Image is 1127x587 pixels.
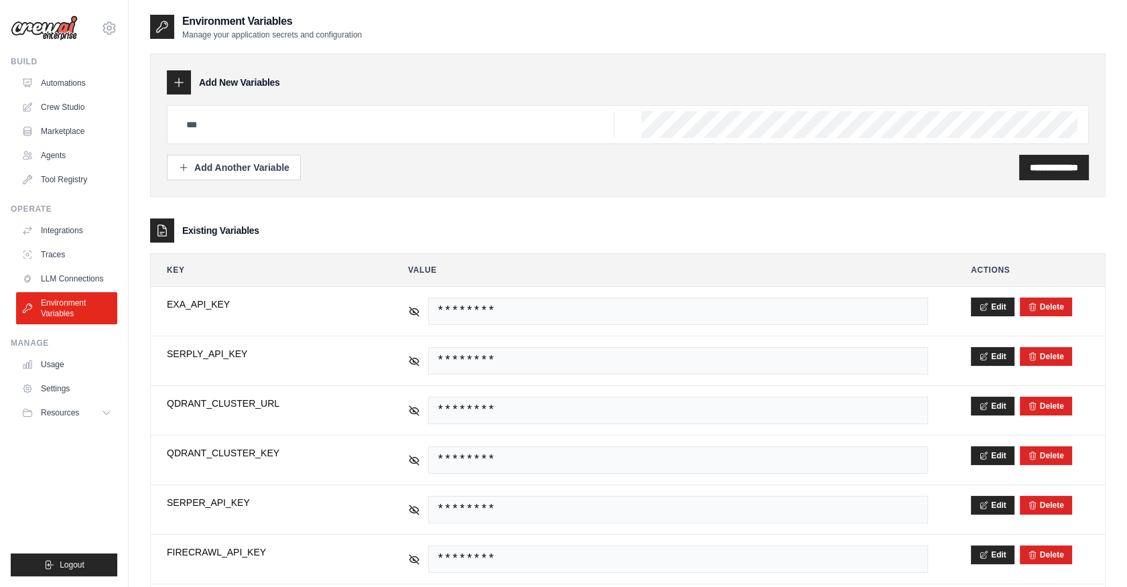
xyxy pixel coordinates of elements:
img: Logo [11,15,78,41]
a: Usage [16,354,117,375]
a: Environment Variables [16,292,117,324]
button: Delete [1028,401,1064,411]
div: Manage [11,338,117,348]
a: Integrations [16,220,117,241]
button: Logout [11,553,117,576]
span: QDRANT_CLUSTER_URL [167,397,365,410]
button: Delete [1028,302,1064,312]
button: Edit [971,347,1014,366]
p: Manage your application secrets and configuration [182,29,362,40]
span: EXA_API_KEY [167,298,365,311]
button: Edit [971,397,1014,415]
a: Tool Registry [16,169,117,190]
h2: Environment Variables [182,13,362,29]
span: SERPER_API_KEY [167,496,365,509]
button: Resources [16,402,117,423]
button: Delete [1028,351,1064,362]
th: Actions [955,254,1105,286]
a: Agents [16,145,117,166]
a: Marketplace [16,121,117,142]
span: FIRECRAWL_API_KEY [167,545,365,559]
button: Edit [971,298,1014,316]
div: Add Another Variable [178,161,289,174]
button: Edit [971,545,1014,564]
h3: Add New Variables [199,76,280,89]
span: Resources [41,407,79,418]
th: Key [151,254,381,286]
span: SERPLY_API_KEY [167,347,365,361]
button: Edit [971,446,1014,465]
button: Edit [971,496,1014,515]
a: Crew Studio [16,96,117,118]
a: Automations [16,72,117,94]
span: Logout [60,560,84,570]
div: Operate [11,204,117,214]
th: Value [392,254,944,286]
button: Delete [1028,549,1064,560]
button: Delete [1028,450,1064,461]
div: Build [11,56,117,67]
h3: Existing Variables [182,224,259,237]
a: Settings [16,378,117,399]
span: QDRANT_CLUSTER_KEY [167,446,365,460]
button: Add Another Variable [167,155,301,180]
a: Traces [16,244,117,265]
a: LLM Connections [16,268,117,289]
button: Delete [1028,500,1064,511]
